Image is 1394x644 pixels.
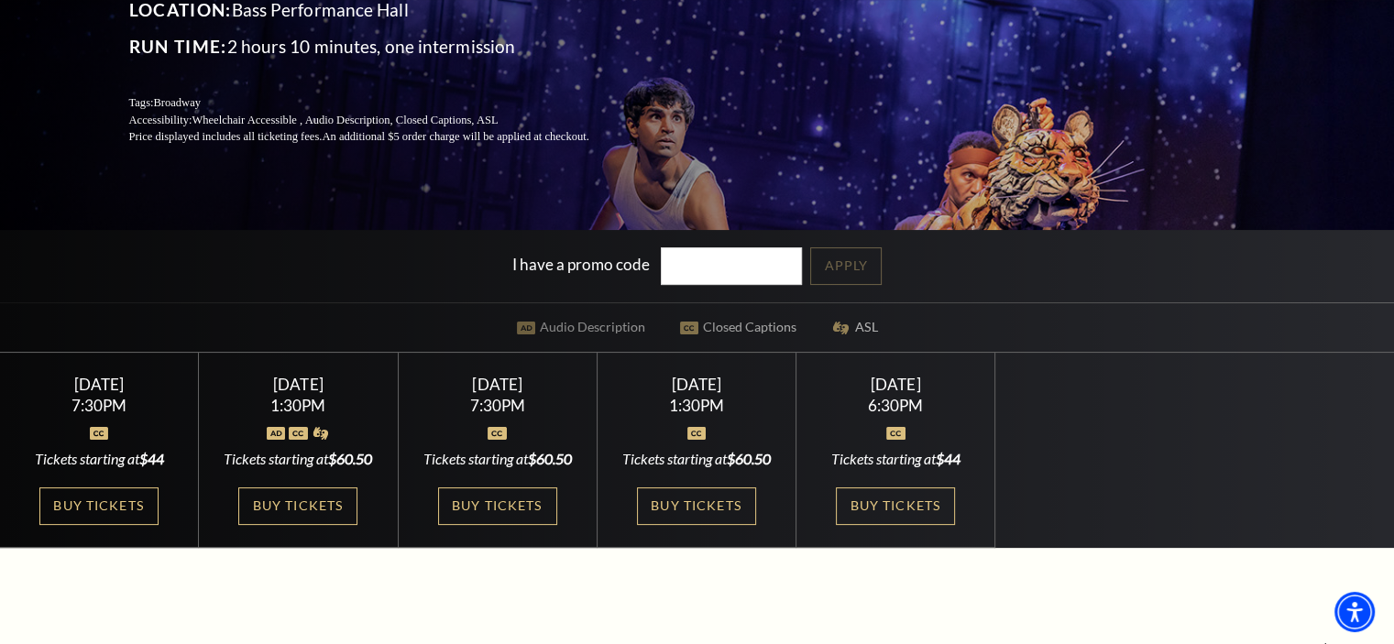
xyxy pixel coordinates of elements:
span: $60.50 [727,450,771,467]
img: icon_oc.svg [886,427,906,440]
span: $60.50 [528,450,572,467]
div: 1:30PM [620,398,774,413]
a: Buy Tickets [438,487,557,525]
label: I have a promo code [512,254,650,273]
span: Run Time: [129,36,227,57]
p: Accessibility: [129,112,633,129]
span: $44 [139,450,164,467]
span: Broadway [153,96,201,109]
div: 7:30PM [420,398,575,413]
div: 7:30PM [22,398,177,413]
div: Tickets starting at [620,449,774,469]
span: Wheelchair Accessible , Audio Description, Closed Captions, ASL [192,114,498,126]
p: Tags: [129,94,633,112]
span: $44 [936,450,960,467]
img: icon_oc.svg [90,427,109,440]
div: [DATE] [22,375,177,394]
div: Tickets starting at [221,449,376,469]
div: [DATE] [818,375,973,394]
div: [DATE] [221,375,376,394]
img: icon_asla.svg [312,427,331,440]
div: Tickets starting at [818,449,973,469]
a: Buy Tickets [836,487,955,525]
img: icon_oc.svg [488,427,507,440]
div: Accessibility Menu [1334,592,1375,632]
p: Price displayed includes all ticketing fees. [129,128,633,146]
a: Buy Tickets [637,487,756,525]
p: 2 hours 10 minutes, one intermission [129,32,633,61]
div: 6:30PM [818,398,973,413]
img: icon_oc.svg [687,427,707,440]
img: icon_ad.svg [267,427,286,440]
div: [DATE] [620,375,774,394]
span: An additional $5 order charge will be applied at checkout. [322,130,588,143]
div: Tickets starting at [22,449,177,469]
div: [DATE] [420,375,575,394]
img: icon_oc.svg [289,427,308,440]
span: $60.50 [328,450,372,467]
a: Buy Tickets [238,487,357,525]
div: Tickets starting at [420,449,575,469]
div: 1:30PM [221,398,376,413]
a: Buy Tickets [39,487,159,525]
